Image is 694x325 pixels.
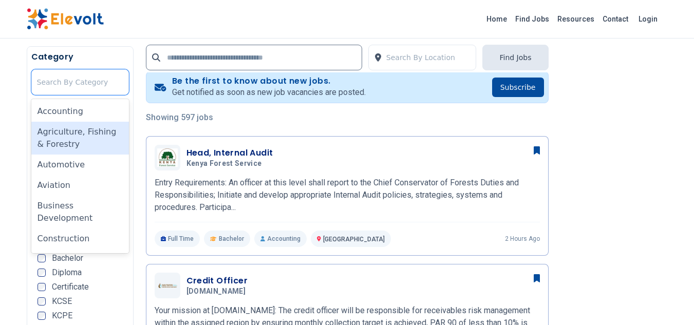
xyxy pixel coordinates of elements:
div: Construction [31,228,129,249]
img: Kenya Forest Service [157,148,178,167]
img: Elevolt [27,8,104,30]
img: Sistema.bio [157,283,178,288]
div: Consultancy [31,249,129,270]
input: KCPE [37,312,46,320]
h3: Head, Internal Audit [186,147,273,159]
h3: Credit Officer [186,275,250,287]
input: Certificate [37,283,46,291]
h4: Be the first to know about new jobs. [172,76,366,86]
span: Bachelor [52,254,83,262]
input: Bachelor [37,254,46,262]
div: Accounting [31,101,129,122]
a: Home [482,11,511,27]
h5: Category [31,51,129,63]
a: Kenya Forest ServiceHead, Internal AuditKenya Forest ServiceEntry Requirements: An officer at thi... [155,145,540,247]
button: Subscribe [492,78,544,97]
div: Business Development [31,196,129,228]
div: Aviation [31,175,129,196]
a: Contact [598,11,632,27]
p: Accounting [254,231,307,247]
iframe: Chat Widget [643,276,694,325]
p: Showing 597 jobs [146,111,549,124]
a: Resources [553,11,598,27]
a: Find Jobs [511,11,553,27]
div: Automotive [31,155,129,175]
span: Certificate [52,283,89,291]
p: Entry Requirements: An officer at this level shall report to the Chief Conservator of Forests Dut... [155,177,540,214]
span: Kenya Forest Service [186,159,262,168]
span: [GEOGRAPHIC_DATA] [323,236,385,243]
span: Diploma [52,269,82,277]
input: KCSE [37,297,46,305]
span: KCSE [52,297,72,305]
p: 2 hours ago [505,235,540,243]
span: KCPE [52,312,72,320]
input: Diploma [37,269,46,277]
button: Find Jobs [482,45,548,70]
span: Bachelor [219,235,244,243]
div: Agriculture, Fishing & Forestry [31,122,129,155]
p: Full Time [155,231,200,247]
p: Get notified as soon as new job vacancies are posted. [172,86,366,99]
a: Login [632,9,664,29]
span: [DOMAIN_NAME] [186,287,246,296]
